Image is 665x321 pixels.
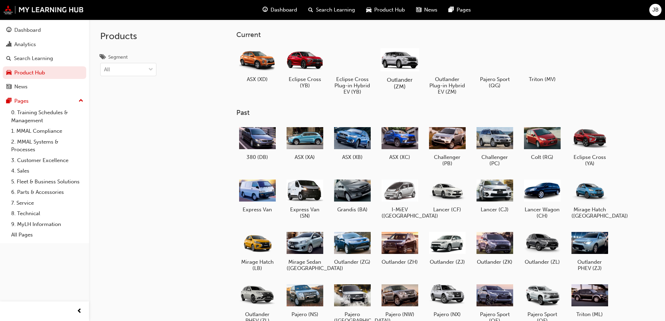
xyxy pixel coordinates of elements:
[449,6,454,14] span: pages-icon
[14,54,53,63] div: Search Learning
[379,44,421,91] a: Outlander (ZM)
[8,176,86,187] a: 5. Fleet & Business Solutions
[361,3,411,17] a: car-iconProduct Hub
[474,175,516,216] a: Lancer (CJ)
[366,6,371,14] span: car-icon
[3,38,86,51] a: Analytics
[429,76,466,95] h5: Outlander Plug-in Hybrid EV (ZM)
[239,76,276,82] h5: ASX (XD)
[236,44,278,85] a: ASX (XD)
[569,123,611,169] a: Eclipse Cross (YA)
[6,27,12,34] span: guage-icon
[571,259,608,271] h5: Outlander PHEV (ZJ)
[652,6,659,14] span: JB
[382,259,418,265] h5: Outlander (ZH)
[379,175,421,222] a: I-MiEV ([GEOGRAPHIC_DATA])
[524,206,561,219] h5: Lancer Wagon (CH)
[331,227,373,268] a: Outlander (ZG)
[6,42,12,48] span: chart-icon
[334,206,371,213] h5: Grandis (BA)
[316,6,355,14] span: Search Learning
[374,6,405,14] span: Product Hub
[263,6,268,14] span: guage-icon
[284,123,326,163] a: ASX (XA)
[284,280,326,320] a: Pajero (NS)
[443,3,476,17] a: pages-iconPages
[77,307,82,316] span: prev-icon
[3,66,86,79] a: Product Hub
[8,187,86,198] a: 6. Parts & Accessories
[379,227,421,268] a: Outlander (ZH)
[3,5,84,14] img: mmal
[569,280,611,320] a: Triton (ML)
[8,137,86,155] a: 2. MMAL Systems & Processes
[474,227,516,268] a: Outlander (ZK)
[8,107,86,126] a: 0. Training Schedules & Management
[382,154,418,160] h5: ASX (XC)
[476,259,513,265] h5: Outlander (ZK)
[424,6,437,14] span: News
[104,66,110,74] div: All
[649,4,662,16] button: JB
[8,208,86,219] a: 8. Technical
[8,126,86,137] a: 1. MMAL Compliance
[379,280,421,320] a: Pajero (NW)
[3,24,86,37] a: Dashboard
[271,6,297,14] span: Dashboard
[236,109,633,117] h3: Past
[429,206,466,213] h5: Lancer (CF)
[287,76,323,89] h5: Eclipse Cross (YB)
[14,83,28,91] div: News
[3,52,86,65] a: Search Learning
[236,31,633,39] h3: Current
[8,155,86,166] a: 3. Customer Excellence
[239,206,276,213] h5: Express Van
[426,227,468,268] a: Outlander (ZJ)
[6,84,12,90] span: news-icon
[79,96,83,105] span: up-icon
[14,41,36,49] div: Analytics
[334,259,371,265] h5: Outlander (ZG)
[287,206,323,219] h5: Express Van (SN)
[3,95,86,108] button: Pages
[571,311,608,318] h5: Triton (ML)
[236,175,278,216] a: Express Van
[6,70,12,76] span: car-icon
[476,154,513,167] h5: Challenger (PC)
[14,97,29,105] div: Pages
[429,259,466,265] h5: Outlander (ZJ)
[6,98,12,104] span: pages-icon
[236,123,278,163] a: 380 (DB)
[426,123,468,169] a: Challenger (PB)
[474,123,516,169] a: Challenger (PC)
[521,123,563,163] a: Colt (RG)
[308,6,313,14] span: search-icon
[416,6,421,14] span: news-icon
[287,154,323,160] h5: ASX (XA)
[411,3,443,17] a: news-iconNews
[287,259,323,271] h5: Mirage Sedan ([GEOGRAPHIC_DATA])
[521,44,563,85] a: Triton (MV)
[380,76,419,90] h5: Outlander (ZM)
[569,227,611,274] a: Outlander PHEV (ZJ)
[239,259,276,271] h5: Mirage Hatch (LB)
[6,56,11,62] span: search-icon
[521,227,563,268] a: Outlander (ZL)
[303,3,361,17] a: search-iconSearch Learning
[429,311,466,318] h5: Pajero (NX)
[382,206,418,219] h5: I-MiEV ([GEOGRAPHIC_DATA])
[524,76,561,82] h5: Triton (MV)
[148,65,153,74] span: down-icon
[474,44,516,91] a: Pajero Sport (QG)
[521,175,563,222] a: Lancer Wagon (CH)
[571,206,608,219] h5: Mirage Hatch ([GEOGRAPHIC_DATA])
[476,206,513,213] h5: Lancer (CJ)
[108,54,128,61] div: Segment
[287,311,323,318] h5: Pajero (NS)
[284,44,326,91] a: Eclipse Cross (YB)
[426,280,468,320] a: Pajero (NX)
[429,154,466,167] h5: Challenger (PB)
[331,175,373,216] a: Grandis (BA)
